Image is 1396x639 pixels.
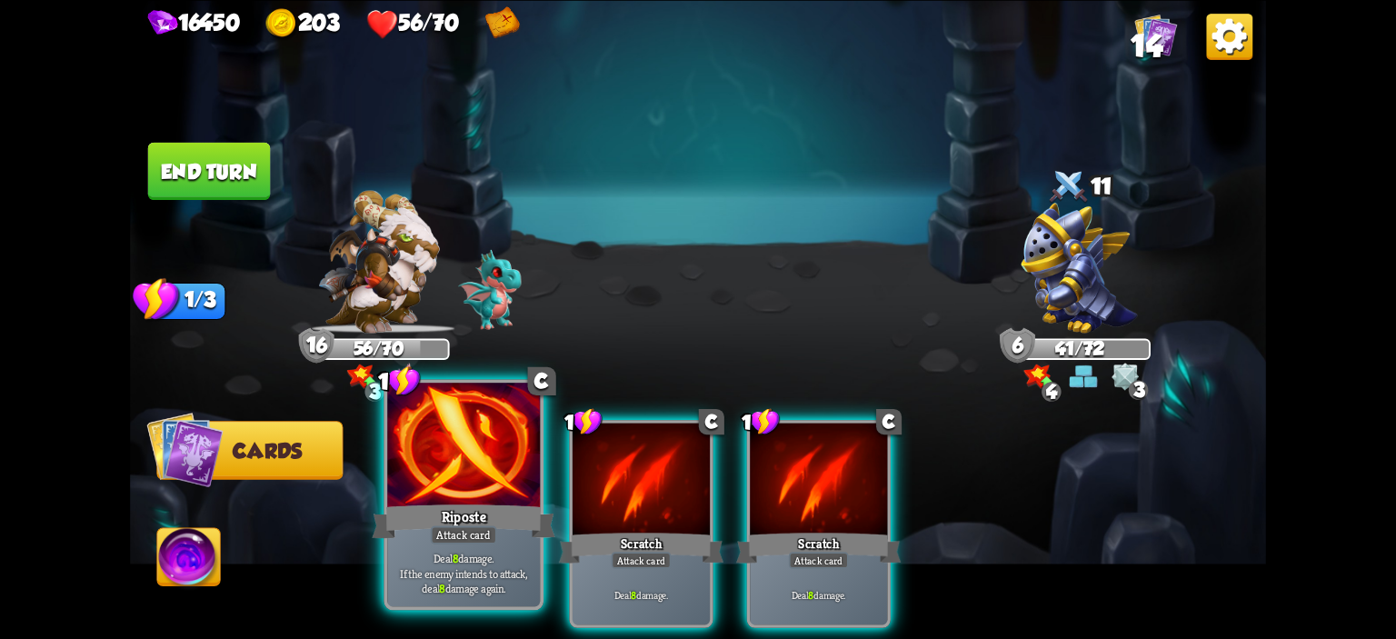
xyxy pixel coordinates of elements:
span: Cards [233,439,302,462]
div: Attack card [612,552,672,568]
div: 1 [742,407,780,436]
img: health.png [366,8,398,40]
div: 1 [564,407,603,436]
img: DragonFury.png [393,362,414,390]
span: 14 [1131,28,1162,63]
div: C [876,409,902,434]
img: Void_Dragon_Baby.png [458,249,521,329]
b: 8 [808,587,813,601]
img: Map - Reveal all path points on the map. [485,6,523,42]
img: Cards_Icon.png [146,411,223,487]
img: Ability_Icon.png [157,528,220,592]
p: Deal damage. [576,587,707,601]
div: View all the cards in your deck [1134,14,1177,60]
div: Armor [1000,327,1035,363]
div: 41/72 [1011,340,1149,358]
div: 1/3 [156,282,225,319]
button: Cards [156,421,343,479]
div: 3 [364,382,384,401]
div: Gems [148,9,240,38]
img: Barbarian_Dragon.png [318,190,440,333]
button: End turn [148,142,271,199]
div: 56/70 [309,340,447,358]
div: 11 [1009,165,1151,211]
div: 3 [1129,380,1148,399]
div: Scratch [736,529,901,565]
b: 8 [631,587,636,601]
div: Attack card [431,525,497,544]
div: 1 [378,364,421,396]
img: Crystallize.png [1112,362,1140,390]
img: Stamina_Icon.png [133,276,180,323]
p: Deal damage. If the enemy intends to attack, deal damage again. [391,550,536,595]
img: Cards_Icon.png [1134,14,1177,56]
img: BonusDamageIcon.png [347,364,375,389]
img: BonusDamageIcon.png [1024,364,1052,389]
img: Barricade.png [1070,362,1098,390]
img: gold.png [265,8,297,40]
div: Health [366,8,459,40]
p: Deal damage. [753,587,884,601]
div: Gold [265,8,339,40]
b: 8 [439,581,444,596]
div: Armor [299,327,334,363]
div: Riposte [372,501,555,542]
div: C [699,409,724,434]
div: C [528,366,556,394]
img: gem.png [148,10,178,38]
div: 4 [1042,382,1061,401]
img: OptionsButton.png [1206,14,1252,60]
div: Scratch [559,529,723,565]
div: Attack card [789,552,849,568]
b: 8 [453,550,458,565]
img: Knight_Dragon.png [1022,203,1138,334]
